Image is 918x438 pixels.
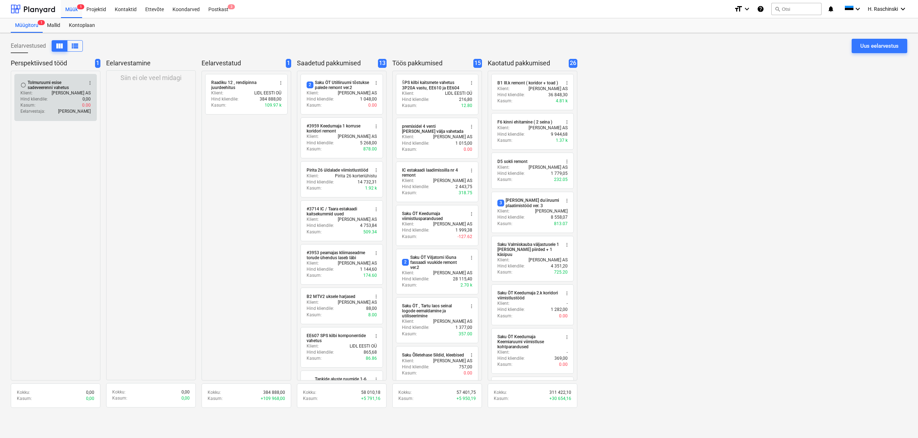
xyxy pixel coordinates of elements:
p: 1.92 k [365,185,377,191]
span: 13 [378,59,387,68]
div: [PERSON_NAME] duširuumi plaatimistööd ver. 3 [497,198,560,208]
p: [PERSON_NAME] AS [338,260,377,266]
p: Hind kliendile : [402,184,429,190]
p: Kokku : [17,390,30,396]
div: EE607 SPS kilbi komponentide vahetus [307,333,369,343]
p: Klient : [307,343,319,349]
p: Eelarvestatud [202,59,283,68]
p: 0,00 [82,96,91,102]
p: [PERSON_NAME] AS [338,216,377,223]
p: 5 268,00 [360,140,377,146]
p: Hind kliendile : [497,307,525,313]
p: 813.07 [554,221,568,227]
div: Tolmuruumi esise sadeveerenni vahetus [28,80,83,90]
p: 757,00 [459,364,472,370]
p: + 109 968,00 [261,396,285,402]
div: Eelarvestused [11,40,83,52]
p: LIDL EESTI OÜ [254,90,281,96]
p: Klient : [307,134,319,140]
div: F6 kinni ehitamine ( 2 seina ) [497,119,552,125]
span: more_vert [373,250,379,256]
p: [PERSON_NAME] AS [52,90,91,96]
span: 1 [77,4,84,9]
p: 1 048,00 [360,96,377,102]
span: 2 [307,81,313,88]
p: 0.00 [559,362,568,368]
p: 311 422,10 [549,390,571,396]
p: Töös pakkumised [392,59,470,68]
p: 1 779,05 [551,171,568,177]
p: Klient : [497,208,510,214]
p: 1.37 k [556,138,568,144]
p: Klient : [402,90,414,97]
span: 1 [95,59,100,68]
p: Siin ei ole veel midagi [120,74,181,82]
p: 0,00 [181,395,190,401]
p: 14 732,31 [358,179,377,185]
p: Hind kliendile : [307,140,334,146]
span: more_vert [469,168,474,173]
p: Hind kliendile : [20,96,48,102]
p: 1 015,00 [455,140,472,146]
span: more_vert [564,80,570,86]
p: Perspektiivsed tööd [11,59,92,68]
div: Müügitoru [11,18,43,33]
p: 0.00 [82,102,91,108]
div: Uus eelarvestus [860,41,899,51]
p: [PERSON_NAME] [535,208,568,214]
p: Kasum : [497,221,512,227]
p: Klient : [307,260,319,266]
p: 0.00 [368,102,377,108]
div: Saku ÕT Utilliruumi tõstukse palede remont ver.2 [307,80,369,90]
p: 878.00 [363,146,377,152]
div: Mallid [43,18,65,33]
span: more_vert [278,80,284,86]
p: Kasum : [402,370,417,376]
p: Klient : [497,257,510,263]
p: 509.34 [363,229,377,235]
p: [PERSON_NAME] AS [433,358,472,364]
p: 1 282,00 [551,307,568,313]
p: Kasum : [307,146,322,152]
p: Kasum : [307,229,322,235]
p: [PERSON_NAME] AS [433,134,472,140]
div: #3714 IC / Taara estakaadi kaitsekummid uued [307,206,369,216]
div: B2 MTV2 uksele harjased [307,294,355,299]
button: Uus eelarvestus [852,39,907,53]
span: 15 [473,59,482,68]
span: more_vert [373,80,379,86]
p: Kasum : [402,234,417,240]
p: Hind kliendile : [307,349,334,355]
p: Klient : [497,125,510,131]
p: Eelarvestaja : [20,108,45,115]
p: 725.20 [554,269,568,275]
p: Klient : [402,178,414,184]
p: Kasum : [402,282,417,288]
p: 369,00 [554,355,568,362]
p: Kaotatud pakkumised [488,59,566,68]
p: 86.86 [366,355,377,362]
span: more_vert [469,124,474,130]
span: more_vert [373,294,379,299]
p: 384 888,00 [263,390,285,396]
div: #3953 peamajas kliimaseadme torude ühendus laseb läbi [307,250,369,260]
p: 2.70 k [460,282,472,288]
p: Hind kliendile : [307,96,334,102]
p: Hind kliendile : [307,179,334,185]
p: 58 010,18 [361,390,380,396]
p: 12.80 [461,103,472,109]
span: 1 [38,20,45,25]
span: more_vert [373,167,379,173]
p: Kokku : [494,390,507,396]
p: [PERSON_NAME] AS [433,178,472,184]
p: 8.00 [368,312,377,318]
p: Kasum : [497,98,512,104]
p: -127.62 [458,234,472,240]
p: Kasum : [307,312,322,318]
p: [PERSON_NAME] AS [433,221,472,227]
p: 0,00 [181,389,190,395]
p: Hind kliendile : [402,364,429,370]
span: Märgi tehtuks [20,82,26,88]
p: Kasum : [211,102,226,108]
span: more_vert [564,159,570,164]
